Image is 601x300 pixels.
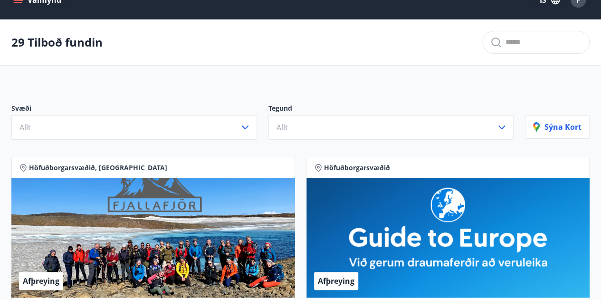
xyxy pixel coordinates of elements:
p: Sýna kort [533,122,582,132]
button: Allt [11,115,257,140]
p: Svæði [11,104,257,115]
button: Allt [268,115,514,140]
span: Höfuðborgarsvæðið [324,163,390,173]
span: Höfuðborgarsvæðið, [GEOGRAPHIC_DATA] [29,163,167,173]
p: 29 Tilboð fundin [11,34,103,50]
span: Afþreying [23,276,59,286]
span: Allt [277,122,288,133]
span: Afþreying [318,276,354,286]
span: Allt [19,122,31,133]
button: Sýna kort [525,115,590,139]
p: Tegund [268,104,514,115]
